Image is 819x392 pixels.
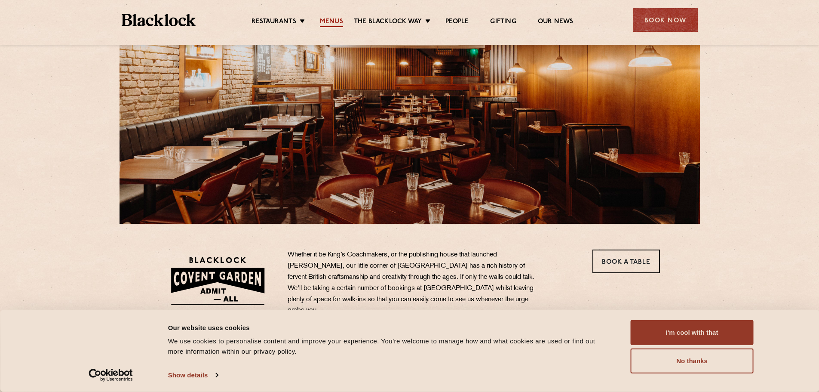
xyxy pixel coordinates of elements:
[633,8,698,32] div: Book Now
[73,369,148,382] a: Usercentrics Cookiebot - opens in a new window
[252,18,296,27] a: Restaurants
[490,18,516,27] a: Gifting
[168,322,611,333] div: Our website uses cookies
[159,250,275,312] img: BLA_1470_CoventGarden_Website_Solid.svg
[288,250,541,316] p: Whether it be King’s Coachmakers, or the publishing house that launched [PERSON_NAME], our little...
[168,336,611,357] div: We use cookies to personalise content and improve your experience. You're welcome to manage how a...
[538,18,574,27] a: Our News
[354,18,422,27] a: The Blacklock Way
[592,250,660,273] a: Book a Table
[320,18,343,27] a: Menus
[631,320,754,345] button: I'm cool with that
[631,349,754,373] button: No thanks
[168,369,218,382] a: Show details
[445,18,469,27] a: People
[122,14,196,26] img: BL_Textured_Logo-footer-cropped.svg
